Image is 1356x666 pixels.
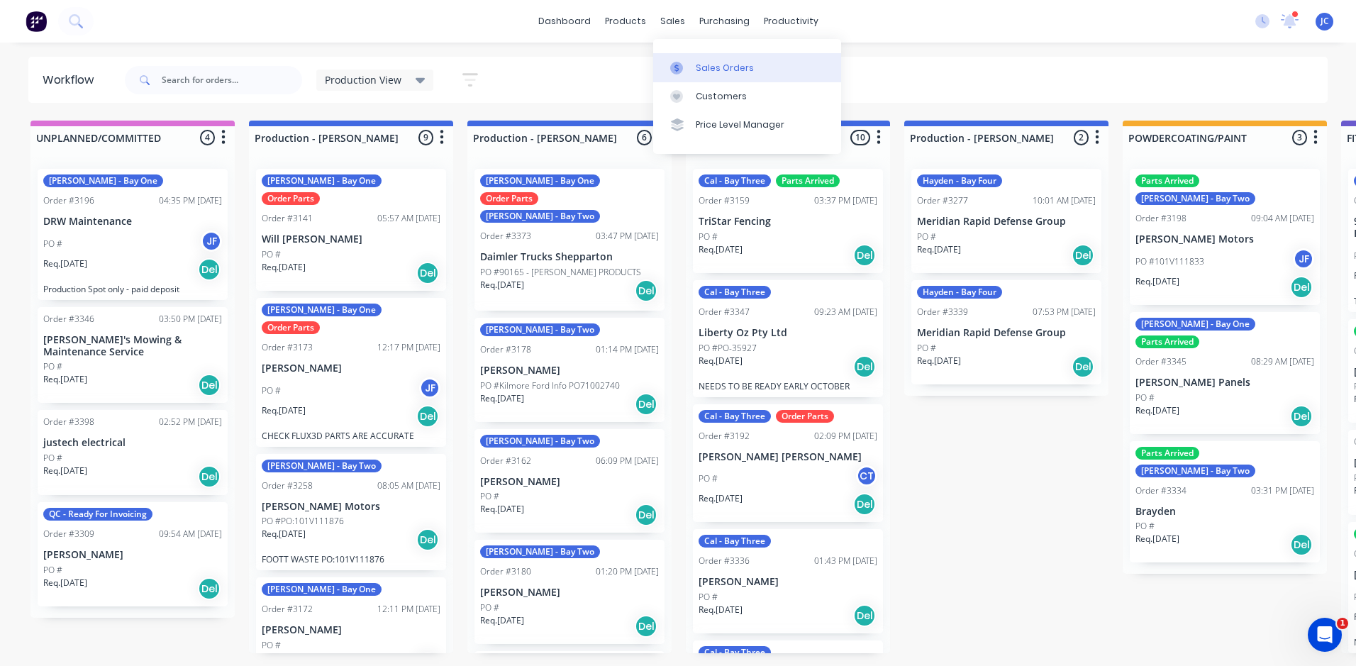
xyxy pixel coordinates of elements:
[699,231,718,243] p: PO #
[262,583,382,596] div: [PERSON_NAME] - Bay One
[693,404,883,523] div: Cal - Bay ThreeOrder PartsOrder #319202:09 PM [DATE][PERSON_NAME] [PERSON_NAME]PO #CTReq.[DATE]Del
[480,365,659,377] p: [PERSON_NAME]
[43,465,87,477] p: Req. [DATE]
[262,652,306,665] p: Req. [DATE]
[262,515,344,528] p: PO #PO:101V111876
[474,540,665,644] div: [PERSON_NAME] - Bay TwoOrder #318001:20 PM [DATE][PERSON_NAME]PO #Req.[DATE]Del
[814,194,877,207] div: 03:37 PM [DATE]
[1135,447,1199,460] div: Parts Arrived
[262,261,306,274] p: Req. [DATE]
[699,555,750,567] div: Order #3336
[776,174,840,187] div: Parts Arrived
[1290,405,1313,428] div: Del
[1290,276,1313,299] div: Del
[377,479,440,492] div: 08:05 AM [DATE]
[262,501,440,513] p: [PERSON_NAME] Motors
[480,545,600,558] div: [PERSON_NAME] - Bay Two
[699,306,750,318] div: Order #3347
[43,174,163,187] div: [PERSON_NAME] - Bay One
[377,603,440,616] div: 12:11 PM [DATE]
[43,452,62,465] p: PO #
[692,11,757,32] div: purchasing
[480,565,531,578] div: Order #3180
[1135,212,1186,225] div: Order #3198
[596,343,659,356] div: 01:14 PM [DATE]
[1135,377,1314,389] p: [PERSON_NAME] Panels
[262,479,313,492] div: Order #3258
[262,431,440,441] p: CHECK FLUX3D PARTS ARE ACCURATE
[480,601,499,614] p: PO #
[198,465,221,488] div: Del
[635,615,657,638] div: Del
[814,306,877,318] div: 09:23 AM [DATE]
[653,11,692,32] div: sales
[853,604,876,627] div: Del
[1135,255,1204,268] p: PO #101V111833
[43,437,222,449] p: justech electrical
[159,416,222,428] div: 02:52 PM [DATE]
[699,646,771,659] div: Cal - Bay Three
[653,53,841,82] a: Sales Orders
[699,194,750,207] div: Order #3159
[1251,355,1314,368] div: 08:29 AM [DATE]
[262,554,440,565] p: FOOTT WASTE PO:101V111876
[256,454,446,571] div: [PERSON_NAME] - Bay TwoOrder #325808:05 AM [DATE][PERSON_NAME] MotorsPO #PO:101V111876Req.[DATE]D...
[43,216,222,228] p: DRW Maintenance
[262,321,320,334] div: Order Parts
[699,381,877,392] p: NEEDS TO BE READY EARLY OCTOBER
[43,72,101,89] div: Workflow
[699,342,757,355] p: PO #PO-35927
[162,66,302,94] input: Search for orders...
[1135,318,1255,331] div: [PERSON_NAME] - Bay One
[1135,506,1314,518] p: Brayden
[917,327,1096,339] p: Meridian Rapid Defense Group
[531,11,598,32] a: dashboard
[696,118,784,131] div: Price Level Manager
[1135,275,1179,288] p: Req. [DATE]
[480,343,531,356] div: Order #3178
[1135,465,1255,477] div: [PERSON_NAME] - Bay Two
[480,455,531,467] div: Order #3162
[699,410,771,423] div: Cal - Bay Three
[480,251,659,263] p: Daimler Trucks Shepparton
[1135,520,1155,533] p: PO #
[1033,194,1096,207] div: 10:01 AM [DATE]
[699,216,877,228] p: TriStar Fencing
[917,355,961,367] p: Req. [DATE]
[26,11,47,32] img: Factory
[262,341,313,354] div: Order #3173
[917,174,1002,187] div: Hayden - Bay Four
[699,243,743,256] p: Req. [DATE]
[416,405,439,428] div: Del
[911,169,1101,273] div: Hayden - Bay FourOrder #327710:01 AM [DATE]Meridian Rapid Defense GroupPO #Req.[DATE]Del
[917,342,936,355] p: PO #
[696,62,754,74] div: Sales Orders
[699,327,877,339] p: Liberty Oz Pty Ltd
[262,174,382,187] div: [PERSON_NAME] - Bay One
[1130,312,1320,434] div: [PERSON_NAME] - Bay OneParts ArrivedOrder #334508:29 AM [DATE][PERSON_NAME] PanelsPO #Req.[DATE]Del
[43,564,62,577] p: PO #
[776,410,834,423] div: Order Parts
[814,555,877,567] div: 01:43 PM [DATE]
[474,318,665,422] div: [PERSON_NAME] - Bay TwoOrder #317801:14 PM [DATE][PERSON_NAME]PO #Kilmore Ford Info PO71002740Req...
[43,257,87,270] p: Req. [DATE]
[474,169,665,311] div: [PERSON_NAME] - Bay OneOrder Parts[PERSON_NAME] - Bay TwoOrder #337303:47 PM [DATE]Daimler Trucks...
[480,279,524,292] p: Req. [DATE]
[1033,306,1096,318] div: 07:53 PM [DATE]
[43,334,222,358] p: [PERSON_NAME]'s Mowing & Maintenance Service
[43,528,94,540] div: Order #3309
[1135,533,1179,545] p: Req. [DATE]
[480,323,600,336] div: [PERSON_NAME] - Bay Two
[325,72,401,87] span: Production View
[256,298,446,447] div: [PERSON_NAME] - Bay OneOrder PartsOrder #317312:17 PM [DATE][PERSON_NAME]PO #JFReq.[DATE]DelCHECK...
[256,169,446,291] div: [PERSON_NAME] - Bay OneOrder PartsOrder #314105:57 AM [DATE]Will [PERSON_NAME]PO #Req.[DATE]Del
[38,307,228,404] div: Order #334603:50 PM [DATE][PERSON_NAME]'s Mowing & Maintenance ServicePO #Req.[DATE]Del
[635,279,657,302] div: Del
[262,192,320,205] div: Order Parts
[653,111,841,139] a: Price Level Manager
[159,194,222,207] div: 04:35 PM [DATE]
[699,576,877,588] p: [PERSON_NAME]
[757,11,826,32] div: productivity
[1321,15,1329,28] span: JC
[699,430,750,443] div: Order #3192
